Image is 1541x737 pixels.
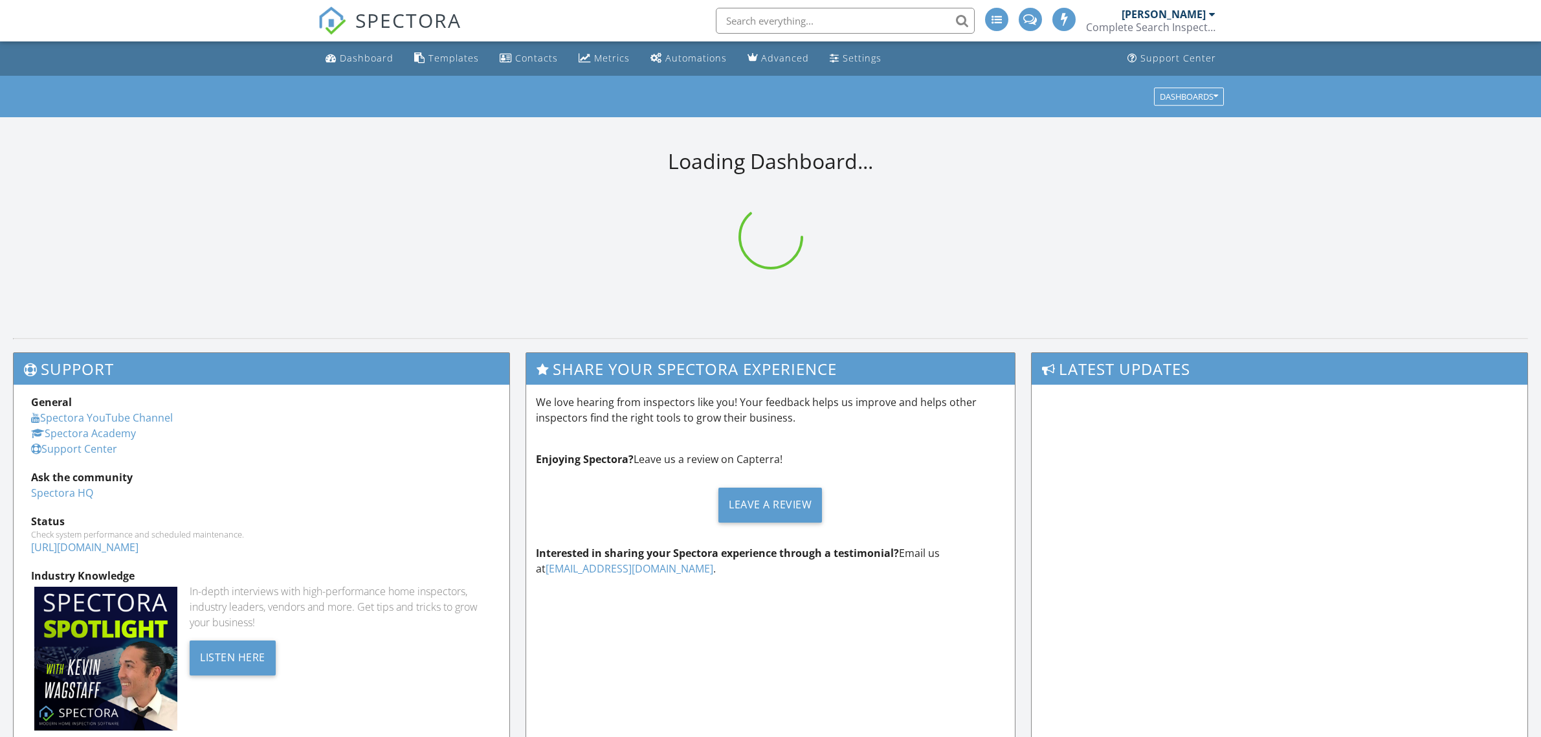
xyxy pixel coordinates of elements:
a: Dashboard [320,47,399,71]
h3: Share Your Spectora Experience [526,353,1014,385]
a: Leave a Review [536,477,1004,532]
div: Ask the community [31,470,492,485]
a: Listen Here [190,650,276,664]
div: Check system performance and scheduled maintenance. [31,529,492,539]
span: SPECTORA [355,6,461,34]
strong: Enjoying Spectora? [536,452,634,466]
div: Complete Search Inspection LLC [1086,21,1215,34]
img: Spectoraspolightmain [34,587,177,730]
div: Dashboards [1160,92,1218,101]
div: Support Center [1140,52,1216,64]
div: Industry Knowledge [31,568,492,584]
div: Automations [665,52,727,64]
div: Leave a Review [718,488,822,523]
a: Advanced [742,47,814,71]
strong: General [31,395,72,409]
h3: Latest Updates [1032,353,1527,385]
a: Spectora Academy [31,426,136,440]
div: Status [31,514,492,529]
a: Metrics [573,47,635,71]
div: [PERSON_NAME] [1122,8,1206,21]
a: Automations (Advanced) [645,47,732,71]
div: Listen Here [190,641,276,675]
a: Support Center [31,442,117,456]
a: Spectora HQ [31,486,93,500]
a: Templates [409,47,484,71]
div: Dashboard [340,52,394,64]
a: [EMAIL_ADDRESS][DOMAIN_NAME] [546,561,713,576]
div: In-depth interviews with high-performance home inspectors, industry leaders, vendors and more. Ge... [190,584,492,630]
button: Dashboards [1154,87,1224,106]
a: Settings [825,47,887,71]
div: Settings [843,52,881,64]
input: Search everything... [716,8,975,34]
a: [URL][DOMAIN_NAME] [31,540,139,554]
div: Contacts [515,52,558,64]
a: Contacts [494,47,563,71]
h3: Support [14,353,509,385]
div: Metrics [594,52,630,64]
p: Leave us a review on Capterra! [536,451,1004,467]
strong: Interested in sharing your Spectora experience through a testimonial? [536,546,899,560]
img: The Best Home Inspection Software - Spectora [318,6,346,35]
p: Email us at . [536,545,1004,576]
p: We love hearing from inspectors like you! Your feedback helps us improve and helps other inspecto... [536,394,1004,425]
a: SPECTORA [318,17,461,45]
div: Advanced [761,52,809,64]
div: Templates [428,52,479,64]
a: Spectora YouTube Channel [31,411,173,425]
a: Support Center [1122,47,1221,71]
